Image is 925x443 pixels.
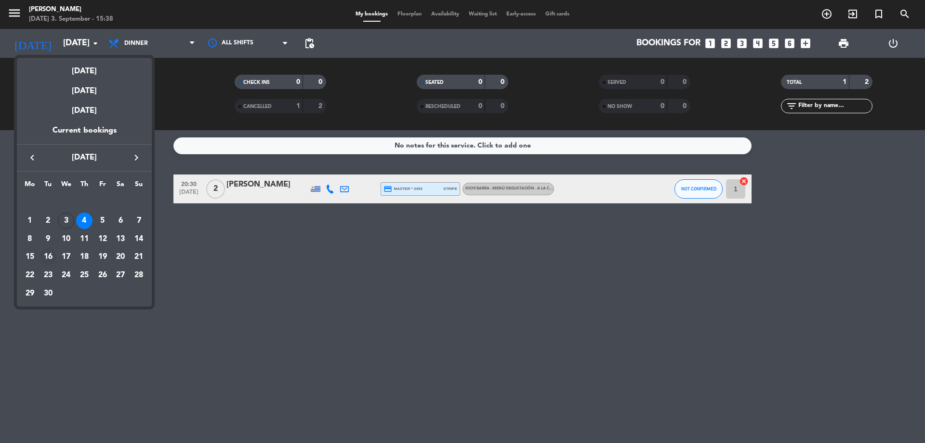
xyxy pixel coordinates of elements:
td: September 29, 2025 [21,284,39,303]
div: 6 [112,213,129,229]
div: 3 [58,213,74,229]
td: September 23, 2025 [39,266,57,284]
td: September 2, 2025 [39,212,57,230]
div: 7 [131,213,147,229]
td: September 8, 2025 [21,230,39,248]
div: 23 [40,267,56,283]
div: 22 [22,267,38,283]
div: 15 [22,249,38,265]
td: September 30, 2025 [39,284,57,303]
div: 14 [131,231,147,247]
td: September 26, 2025 [93,266,112,284]
td: September 13, 2025 [112,230,130,248]
div: 17 [58,249,74,265]
div: 16 [40,249,56,265]
div: Current bookings [17,124,152,144]
div: 27 [112,267,129,283]
div: 1 [22,213,38,229]
i: keyboard_arrow_left [26,152,38,163]
div: 26 [94,267,111,283]
div: 21 [131,249,147,265]
div: 9 [40,231,56,247]
td: September 18, 2025 [75,248,93,266]
div: 11 [76,231,92,247]
div: 20 [112,249,129,265]
div: 5 [94,213,111,229]
span: [DATE] [41,151,128,164]
td: September 25, 2025 [75,266,93,284]
th: Monday [21,179,39,194]
div: [DATE] [17,97,152,124]
th: Sunday [130,179,148,194]
div: 28 [131,267,147,283]
div: 19 [94,249,111,265]
div: 2 [40,213,56,229]
div: [DATE] [17,58,152,78]
th: Wednesday [57,179,75,194]
td: September 12, 2025 [93,230,112,248]
td: September 19, 2025 [93,248,112,266]
td: September 7, 2025 [130,212,148,230]
td: September 16, 2025 [39,248,57,266]
th: Friday [93,179,112,194]
td: September 28, 2025 [130,266,148,284]
td: September 4, 2025 [75,212,93,230]
td: September 15, 2025 [21,248,39,266]
td: September 5, 2025 [93,212,112,230]
div: 29 [22,285,38,302]
td: September 11, 2025 [75,230,93,248]
td: September 20, 2025 [112,248,130,266]
td: September 21, 2025 [130,248,148,266]
div: 25 [76,267,92,283]
div: 18 [76,249,92,265]
td: September 24, 2025 [57,266,75,284]
div: [DATE] [17,78,152,97]
td: September 14, 2025 [130,230,148,248]
th: Tuesday [39,179,57,194]
button: keyboard_arrow_left [24,151,41,164]
div: 12 [94,231,111,247]
td: September 3, 2025 [57,212,75,230]
td: September 17, 2025 [57,248,75,266]
div: 8 [22,231,38,247]
td: September 6, 2025 [112,212,130,230]
td: September 9, 2025 [39,230,57,248]
div: 13 [112,231,129,247]
div: 24 [58,267,74,283]
div: 10 [58,231,74,247]
td: SEP [21,193,148,212]
td: September 27, 2025 [112,266,130,284]
div: 30 [40,285,56,302]
th: Saturday [112,179,130,194]
td: September 22, 2025 [21,266,39,284]
td: September 10, 2025 [57,230,75,248]
button: keyboard_arrow_right [128,151,145,164]
th: Thursday [75,179,93,194]
div: 4 [76,213,92,229]
td: September 1, 2025 [21,212,39,230]
i: keyboard_arrow_right [131,152,142,163]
